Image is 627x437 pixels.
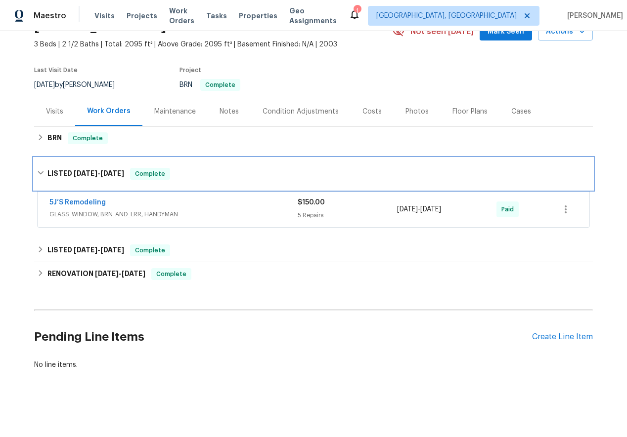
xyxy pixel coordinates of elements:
span: [DATE] [100,170,124,177]
span: [GEOGRAPHIC_DATA], [GEOGRAPHIC_DATA] [376,11,517,21]
button: Actions [538,23,593,41]
a: 5J’S Remodeling [49,199,106,206]
span: Work Orders [169,6,194,26]
span: - [95,270,145,277]
div: 5 Repairs [298,210,397,220]
span: Maestro [34,11,66,21]
h6: LISTED [47,168,124,180]
span: Not seen [DATE] [410,27,474,37]
div: BRN Complete [34,126,593,150]
h6: LISTED [47,244,124,256]
div: Work Orders [87,106,131,116]
h2: Pending Line Items [34,314,532,360]
span: - [74,170,124,177]
div: Visits [46,107,63,117]
div: RENOVATION [DATE]-[DATE]Complete [34,262,593,286]
span: Mark Seen [488,26,524,38]
span: Actions [546,26,585,38]
span: Complete [201,82,239,88]
span: [DATE] [74,170,97,177]
span: Properties [239,11,277,21]
div: 1 [354,6,360,16]
span: Paid [501,204,518,214]
span: - [397,204,441,214]
span: Complete [131,245,169,255]
div: LISTED [DATE]-[DATE]Complete [34,158,593,190]
div: by [PERSON_NAME] [34,79,127,91]
span: [PERSON_NAME] [563,11,623,21]
div: Cases [511,107,531,117]
div: Maintenance [154,107,196,117]
span: - [74,246,124,253]
span: Tasks [206,12,227,19]
span: Complete [69,133,107,143]
div: LISTED [DATE]-[DATE]Complete [34,238,593,262]
span: Visits [94,11,115,21]
h6: RENOVATION [47,268,145,280]
div: Create Line Item [532,332,593,342]
span: $150.00 [298,199,325,206]
div: Condition Adjustments [263,107,339,117]
button: Mark Seen [480,23,532,41]
span: [DATE] [397,206,418,213]
span: Project [179,67,201,73]
span: [DATE] [100,246,124,253]
span: Geo Assignments [289,6,337,26]
div: Notes [220,107,239,117]
span: BRN [179,81,240,88]
span: [DATE] [95,270,119,277]
span: GLASS_WINDOW, BRN_AND_LRR, HANDYMAN [49,209,298,219]
span: [DATE] [122,270,145,277]
div: Photos [405,107,429,117]
div: Costs [362,107,382,117]
span: Complete [131,169,169,179]
div: Floor Plans [452,107,488,117]
h2: [STREET_ADDRESS] [34,22,166,32]
span: [DATE] [74,246,97,253]
span: 3 Beds | 2 1/2 Baths | Total: 2095 ft² | Above Grade: 2095 ft² | Basement Finished: N/A | 2003 [34,40,393,49]
span: [DATE] [420,206,441,213]
div: No line items. [34,360,593,370]
span: Projects [127,11,157,21]
span: Complete [152,269,190,279]
span: Last Visit Date [34,67,78,73]
h6: BRN [47,132,62,144]
span: [DATE] [34,81,55,88]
